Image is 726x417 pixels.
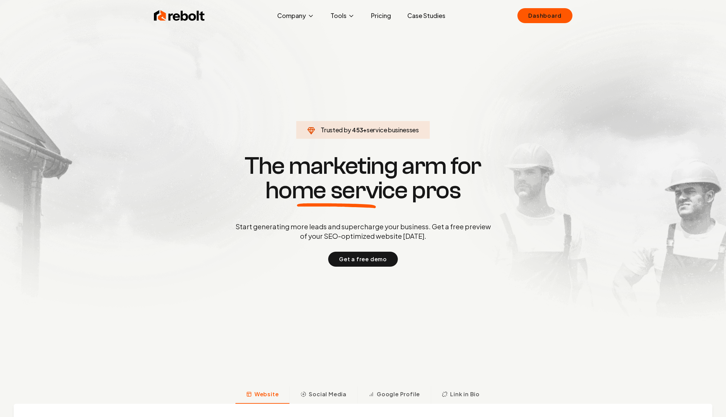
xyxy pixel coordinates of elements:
button: Link in Bio [431,386,491,404]
button: Get a free demo [328,252,398,267]
span: 453 [352,125,363,135]
button: Google Profile [357,386,431,404]
a: Pricing [366,9,396,22]
span: home service [265,178,408,203]
button: Website [235,386,290,404]
button: Company [272,9,320,22]
span: Trusted by [321,126,351,134]
button: Tools [325,9,360,22]
a: Case Studies [402,9,451,22]
a: Dashboard [517,8,572,23]
img: Rebolt Logo [154,9,205,22]
h1: The marketing arm for pros [200,154,526,203]
button: Social Media [289,386,357,404]
span: + [363,126,367,134]
span: Link in Bio [450,390,480,398]
span: service businesses [367,126,419,134]
span: Website [254,390,279,398]
span: Google Profile [377,390,420,398]
p: Start generating more leads and supercharge your business. Get a free preview of your SEO-optimiz... [234,222,492,241]
span: Social Media [309,390,347,398]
